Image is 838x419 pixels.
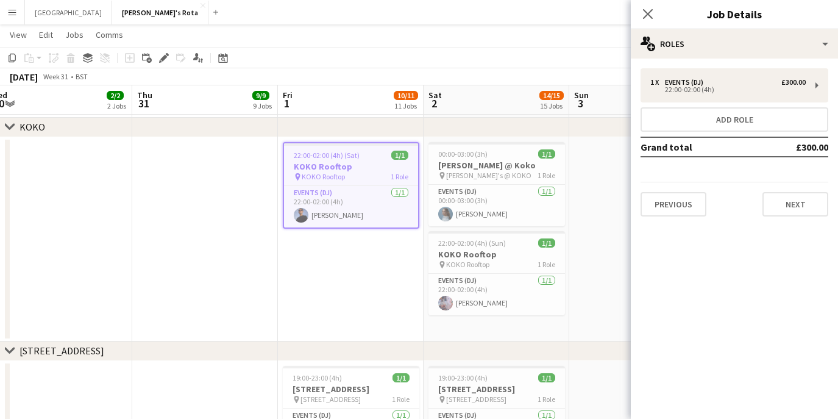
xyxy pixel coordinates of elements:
[107,91,124,100] span: 2/2
[781,78,806,87] div: £300.00
[5,27,32,43] a: View
[112,1,208,24] button: [PERSON_NAME]'s Rota
[538,171,555,180] span: 1 Role
[394,91,418,100] span: 10/11
[538,260,555,269] span: 1 Role
[283,384,419,395] h3: [STREET_ADDRESS]
[107,101,126,110] div: 2 Jobs
[428,231,565,315] app-job-card: 22:00-02:00 (4h) (Sun)1/1KOKO Rooftop KOKO Rooftop1 RoleEvents (DJ)1/122:00-02:00 (4h)[PERSON_NAME]
[391,151,408,160] span: 1/1
[135,96,152,110] span: 31
[391,172,408,181] span: 1 Role
[10,29,27,40] span: View
[34,27,58,43] a: Edit
[20,121,45,133] div: KOKO
[538,373,555,382] span: 1/1
[91,27,128,43] a: Comms
[294,151,360,160] span: 22:00-02:00 (4h) (Sat)
[428,142,565,226] app-job-card: 00:00-03:00 (3h)1/1[PERSON_NAME] @ Koko [PERSON_NAME]'s @ KOKO1 RoleEvents (DJ)1/100:00-03:00 (3h...
[438,373,488,382] span: 19:00-23:00 (4h)
[428,160,565,171] h3: [PERSON_NAME] @ Koko
[137,90,152,101] span: Thu
[253,101,272,110] div: 9 Jobs
[641,107,828,132] button: Add role
[446,395,506,404] span: [STREET_ADDRESS]
[438,238,506,248] span: 22:00-02:00 (4h) (Sun)
[392,395,410,404] span: 1 Role
[39,29,53,40] span: Edit
[572,96,589,110] span: 3
[641,137,756,157] td: Grand total
[538,395,555,404] span: 1 Role
[394,101,417,110] div: 11 Jobs
[293,373,342,382] span: 19:00-23:00 (4h)
[438,149,488,159] span: 00:00-03:00 (3h)
[300,395,361,404] span: [STREET_ADDRESS]
[25,1,112,24] button: [GEOGRAPHIC_DATA]
[10,71,38,83] div: [DATE]
[20,345,104,357] div: [STREET_ADDRESS]
[283,142,419,229] app-job-card: 22:00-02:00 (4h) (Sat)1/1KOKO Rooftop KOKO Rooftop1 RoleEvents (DJ)1/122:00-02:00 (4h)[PERSON_NAME]
[538,238,555,248] span: 1/1
[252,91,269,100] span: 9/9
[392,373,410,382] span: 1/1
[538,149,555,159] span: 1/1
[650,78,665,87] div: 1 x
[428,185,565,226] app-card-role: Events (DJ)1/100:00-03:00 (3h)[PERSON_NAME]
[641,192,706,217] button: Previous
[96,29,123,40] span: Comms
[60,27,88,43] a: Jobs
[284,161,418,172] h3: KOKO Rooftop
[65,29,83,40] span: Jobs
[428,90,442,101] span: Sat
[631,6,838,22] h3: Job Details
[762,192,828,217] button: Next
[40,72,71,81] span: Week 31
[427,96,442,110] span: 2
[756,137,828,157] td: £300.00
[76,72,88,81] div: BST
[540,101,563,110] div: 15 Jobs
[446,260,489,269] span: KOKO Rooftop
[284,186,418,227] app-card-role: Events (DJ)1/122:00-02:00 (4h)[PERSON_NAME]
[428,384,565,395] h3: [STREET_ADDRESS]
[650,87,806,93] div: 22:00-02:00 (4h)
[665,78,708,87] div: Events (DJ)
[574,90,589,101] span: Sun
[302,172,345,181] span: KOKO Rooftop
[539,91,564,100] span: 14/15
[428,249,565,260] h3: KOKO Rooftop
[631,29,838,59] div: Roles
[446,171,531,180] span: [PERSON_NAME]'s @ KOKO
[283,90,293,101] span: Fri
[428,274,565,315] app-card-role: Events (DJ)1/122:00-02:00 (4h)[PERSON_NAME]
[281,96,293,110] span: 1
